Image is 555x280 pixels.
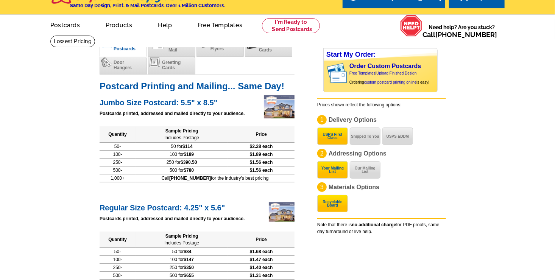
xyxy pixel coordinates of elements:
span: Need help? Are you stuck? [422,23,501,39]
td: 100- [100,256,136,264]
span: Addressing Options [329,150,387,157]
button: Recyclable Board [317,195,348,212]
a: Free Templates [186,16,254,33]
img: doorhangers.png [101,58,112,67]
h1: Postcard Printing and Mailing... Same Day! [100,82,295,90]
td: 500 for [136,272,228,280]
th: Price [228,232,295,248]
td: 100 for [136,256,228,264]
img: greetingcards.png [150,58,161,67]
span: Includes Postage [164,135,199,140]
a: Help [146,16,184,33]
a: Postcards [38,16,92,33]
span: $2.28 each [250,144,273,149]
button: Shipped To You [350,128,380,145]
span: Call [422,31,497,39]
h2: Regular Size Postcard: 4.25" x 5.6" [100,201,295,212]
div: 1 [317,115,327,124]
span: $390.50 [181,160,197,165]
span: $1.31 each [250,273,273,278]
span: | Ordering is easy! [349,71,429,84]
td: 50- [100,248,136,256]
div: Start My Order: [324,48,437,61]
a: Products [94,16,145,33]
td: 250- [100,264,136,272]
td: 250 for [136,159,228,166]
span: Business Cards [259,42,279,53]
span: $780 [184,168,194,173]
th: Quantity [100,126,136,143]
td: 1,000+ [100,174,136,182]
span: Delivery Options [329,117,377,123]
img: background image for postcard [324,61,330,86]
span: Greeting Cards [162,60,181,70]
h2: Jumbo Size Postcard: 5.5" x 8.5" [100,96,295,107]
div: Note that there is for PDF proofs, same day turnaround or live help. [317,218,446,235]
span: $1.40 each [250,265,273,270]
button: USPS First Class [317,128,348,145]
td: 50 for [136,143,228,151]
img: help [400,15,422,37]
a: [PHONE_NUMBER] [435,31,497,39]
td: 500 for [136,166,228,174]
span: $1.56 each [250,168,273,173]
span: $350 [184,265,194,270]
span: $1.68 each [250,249,273,254]
td: 250- [100,159,136,166]
b: no additional charge [352,222,396,227]
td: 50- [100,143,136,151]
span: $1.89 each [250,152,273,157]
span: Includes Postage [164,240,199,246]
div: 2 [317,149,327,158]
h4: Same Day Design, Print, & Mail Postcards. Over 1 Million Customers. [70,3,225,8]
span: $114 [182,144,193,149]
td: 250 for [136,264,228,272]
th: Sample Pricing [136,232,228,248]
span: $147 [184,257,194,262]
th: Sample Pricing [136,126,228,143]
img: post card showing stamp and address area [326,61,352,86]
th: Price [228,126,295,143]
span: Direct Mail [168,42,181,53]
span: $1.47 each [250,257,273,262]
td: 500- [100,272,136,280]
span: Door Hangers [114,60,132,70]
strong: Postcards printed, addressed and mailed directly to your audience. [100,216,245,221]
td: 500- [100,166,136,174]
th: Quantity [100,232,136,248]
td: 100- [100,151,136,159]
button: Your Mailing List [317,161,348,179]
span: Materials Options [329,184,379,190]
iframe: LiveChat chat widget [404,104,555,280]
span: $189 [184,152,194,157]
div: 3 [317,182,327,192]
button: USPS EDDM [382,128,413,145]
td: 50 for [136,248,228,256]
a: custom postcard printing online [364,80,416,84]
a: Free Templates [349,71,376,75]
span: $1.56 each [250,160,273,165]
button: Our Mailing List [350,161,380,179]
strong: Postcards printed, addressed and mailed directly to your audience. [100,111,245,116]
b: [PHONE_NUMBER] [169,176,211,181]
span: Flyers [210,46,224,51]
a: Order Custom Postcards [349,63,421,69]
a: Upload Finished Design [376,71,416,75]
td: Call for the industry's best pricing [136,174,295,182]
span: Postcards [114,46,136,51]
span: $655 [184,273,194,278]
span: $84 [184,249,191,254]
span: Prices shown reflect the following options: [317,102,402,107]
td: 100 for [136,151,228,159]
